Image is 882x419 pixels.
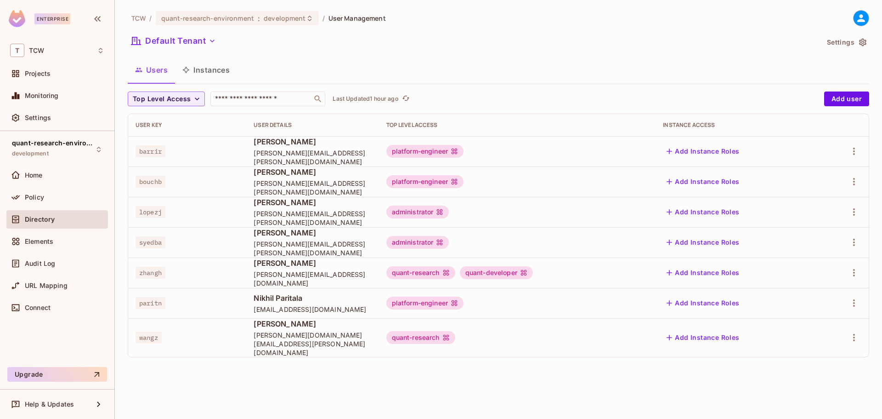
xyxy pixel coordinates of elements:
span: [PERSON_NAME][EMAIL_ADDRESS][PERSON_NAME][DOMAIN_NAME] [254,179,371,196]
span: Nikhil Paritala [254,293,371,303]
div: administrator [386,206,449,218]
p: Last Updated 1 hour ago [333,95,398,103]
span: URL Mapping [25,282,68,289]
span: [EMAIL_ADDRESS][DOMAIN_NAME] [254,305,371,314]
button: Add Instance Roles [663,205,743,219]
div: platform-engineer [386,297,464,310]
button: Settings [823,35,869,50]
div: quant-research [386,266,455,279]
span: T [10,44,24,57]
button: Users [128,58,175,81]
span: paritn [136,297,165,309]
span: the active workspace [131,14,146,23]
button: Add user [824,92,869,106]
span: [PERSON_NAME][DOMAIN_NAME][EMAIL_ADDRESS][PERSON_NAME][DOMAIN_NAME] [254,331,371,357]
button: Add Instance Roles [663,296,743,310]
span: Settings [25,114,51,121]
span: [PERSON_NAME] [254,167,371,177]
div: quant-research [386,331,455,344]
span: Top Level Access [133,93,191,105]
span: bouchb [136,176,165,188]
span: development [264,14,305,23]
button: Add Instance Roles [663,330,743,345]
div: User Key [136,121,239,129]
button: Upgrade [7,367,107,382]
span: quant-research-environment [161,14,254,23]
span: syedba [136,236,165,248]
span: Click to refresh data [399,93,412,104]
button: Add Instance Roles [663,174,743,189]
button: Add Instance Roles [663,235,743,250]
li: / [322,14,325,23]
span: [PERSON_NAME][EMAIL_ADDRESS][PERSON_NAME][DOMAIN_NAME] [254,149,371,166]
div: User Details [254,121,371,129]
span: Home [25,172,43,179]
span: [PERSON_NAME][EMAIL_ADDRESS][PERSON_NAME][DOMAIN_NAME] [254,209,371,227]
span: [PERSON_NAME] [254,228,371,238]
span: Workspace: TCW [29,47,44,54]
span: barrir [136,145,165,157]
span: Monitoring [25,92,59,99]
span: lopezj [136,206,165,218]
div: administrator [386,236,449,249]
div: Instance Access [663,121,811,129]
span: Elements [25,238,53,245]
span: Projects [25,70,51,77]
button: Instances [175,58,237,81]
span: refresh [402,94,410,103]
span: Policy [25,194,44,201]
button: refresh [401,93,412,104]
span: [PERSON_NAME] [254,319,371,329]
span: [PERSON_NAME] [254,137,371,147]
div: platform-engineer [386,175,464,188]
li: / [149,14,152,23]
span: development [12,150,49,157]
span: quant-research-environment [12,139,95,147]
span: [PERSON_NAME][EMAIL_ADDRESS][PERSON_NAME][DOMAIN_NAME] [254,240,371,257]
span: User Management [328,14,386,23]
button: Add Instance Roles [663,265,743,280]
span: Audit Log [25,260,55,267]
span: Connect [25,304,51,311]
span: wangz [136,332,162,344]
span: Directory [25,216,55,223]
span: : [257,15,260,22]
span: [PERSON_NAME] [254,197,371,207]
img: SReyMgAAAABJRU5ErkJggg== [9,10,25,27]
span: Help & Updates [25,401,74,408]
button: Add Instance Roles [663,144,743,159]
button: Top Level Access [128,92,205,106]
div: Top Level Access [386,121,649,129]
div: quant-developer [460,266,533,279]
span: zhangh [136,267,165,279]
div: platform-engineer [386,145,464,158]
span: [PERSON_NAME][EMAIL_ADDRESS][DOMAIN_NAME] [254,270,371,287]
div: Enterprise [34,13,70,24]
span: [PERSON_NAME] [254,258,371,268]
button: Default Tenant [128,34,220,48]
